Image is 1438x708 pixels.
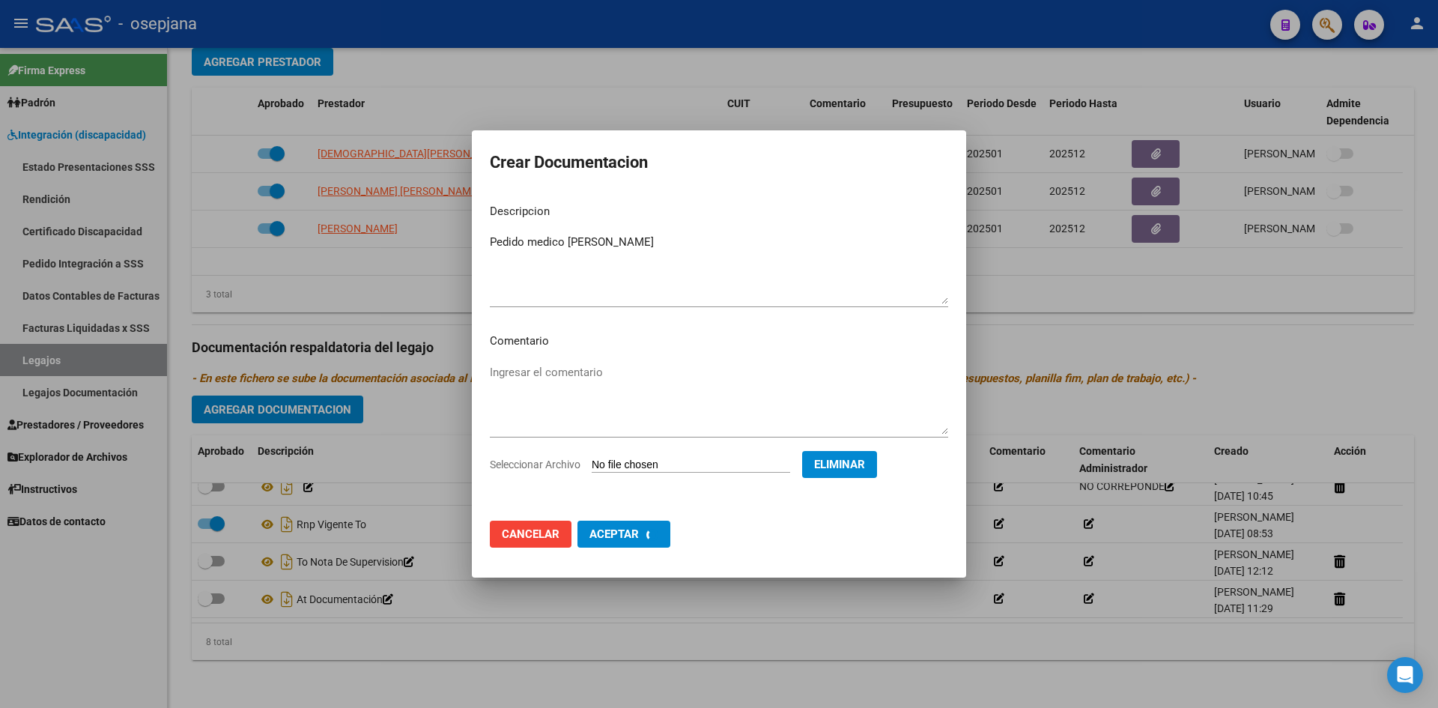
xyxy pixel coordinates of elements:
[490,459,580,471] span: Seleccionar Archivo
[802,451,877,478] button: Eliminar
[502,527,559,541] span: Cancelar
[490,333,948,350] p: Comentario
[490,203,948,220] p: Descripcion
[589,527,639,541] span: Aceptar
[577,521,670,548] button: Aceptar
[490,521,571,548] button: Cancelar
[1387,657,1423,693] div: Open Intercom Messenger
[814,458,865,471] span: Eliminar
[490,148,948,177] h2: Crear Documentacion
